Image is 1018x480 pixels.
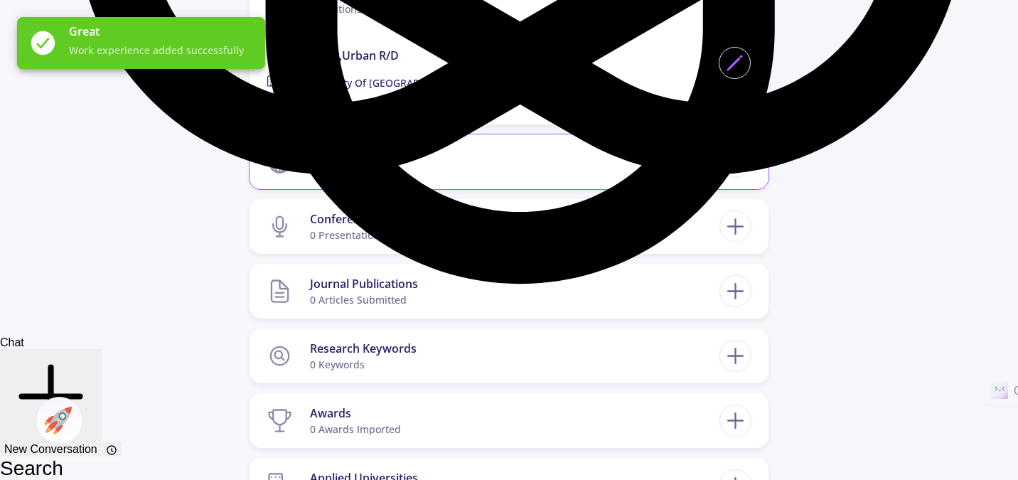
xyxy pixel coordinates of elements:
[310,357,417,372] div: 0 keywords
[44,407,72,434] img: ac-market
[4,443,97,455] span: New Conversation
[310,405,401,422] div: Awards
[310,340,417,357] div: Research Keywords
[69,43,254,58] span: Work experience added successfully
[69,23,254,40] span: Great
[310,422,401,437] div: 0 awards imported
